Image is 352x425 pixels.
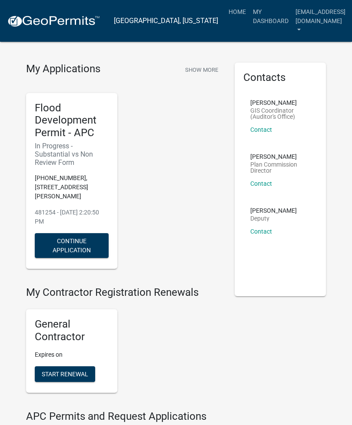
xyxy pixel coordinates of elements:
[225,3,249,20] a: Home
[250,215,297,221] p: Deputy
[35,318,109,343] h5: General Contractor
[26,286,222,299] h4: My Contractor Registration Renewals
[182,63,222,77] button: Show More
[26,410,222,423] h4: APC Permits and Request Applications
[250,228,272,235] a: Contact
[35,208,109,226] p: 481254 - [DATE] 2:20:50 PM
[249,3,292,29] a: My Dashboard
[26,286,222,399] wm-registration-list-section: My Contractor Registration Renewals
[35,102,109,139] h5: Flood Development Permit - APC
[35,174,109,201] p: [PHONE_NUMBER], [STREET_ADDRESS][PERSON_NAME]
[250,100,310,106] p: [PERSON_NAME]
[250,154,310,160] p: [PERSON_NAME]
[35,142,109,167] h6: In Progress - Substantial vs Non Review Form
[250,207,297,214] p: [PERSON_NAME]
[250,180,272,187] a: Contact
[35,350,109,359] p: Expires on
[35,233,109,258] button: Continue Application
[243,71,317,84] h5: Contacts
[250,161,310,174] p: Plan Commission Director
[42,370,88,377] span: Start Renewal
[250,126,272,133] a: Contact
[26,63,100,76] h4: My Applications
[292,3,349,38] a: [EMAIL_ADDRESS][DOMAIN_NAME]
[35,366,95,382] button: Start Renewal
[250,107,310,120] p: GIS Coordinator (Auditor's Office)
[114,13,218,28] a: [GEOGRAPHIC_DATA], [US_STATE]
